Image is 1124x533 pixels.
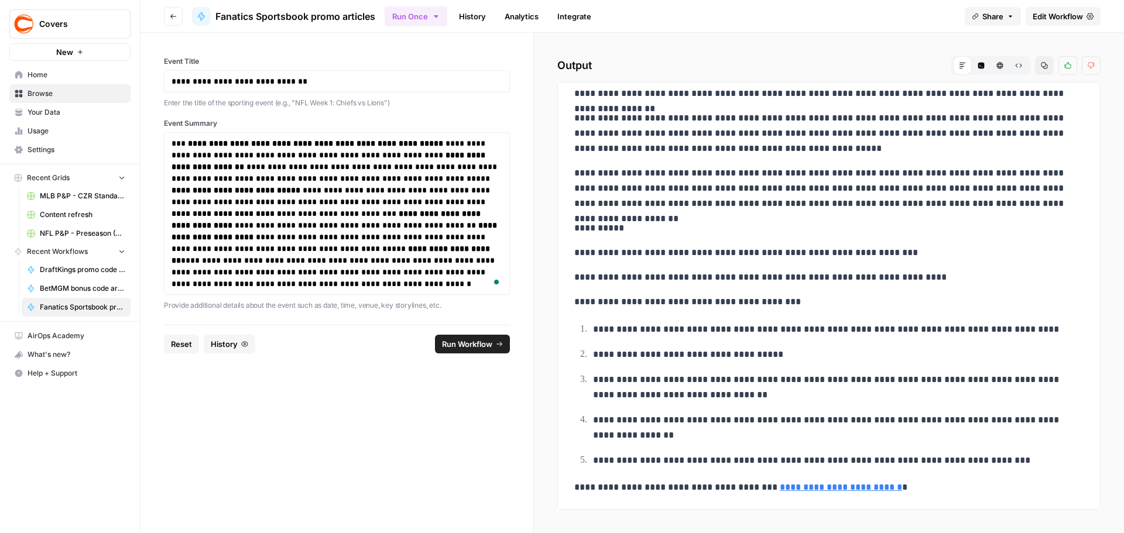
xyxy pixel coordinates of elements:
[28,88,125,99] span: Browse
[28,70,125,80] span: Home
[550,7,598,26] a: Integrate
[40,302,125,312] span: Fanatics Sportsbook promo articles
[9,140,131,159] a: Settings
[39,18,110,30] span: Covers
[10,346,130,363] div: What's new?
[9,66,131,84] a: Home
[982,11,1003,22] span: Share
[452,7,493,26] a: History
[9,326,131,345] a: AirOps Academy
[164,300,510,311] p: Provide additional details about the event such as date, time, venue, key storylines, etc.
[28,126,125,136] span: Usage
[1033,11,1083,22] span: Edit Workflow
[557,56,1101,75] h2: Output
[40,283,125,294] span: BetMGM bonus code articles
[28,368,125,379] span: Help + Support
[9,103,131,122] a: Your Data
[211,338,238,350] span: History
[435,335,510,353] button: Run Workflow
[40,264,125,275] span: DraftKings promo code articles
[192,7,375,26] a: Fanatics Sportsbook promo articles
[171,338,192,350] span: Reset
[22,187,131,205] a: MLB P&P - CZR Standard (Production) Grid (5)
[172,137,502,290] div: To enrich screen reader interactions, please activate Accessibility in Grammarly extension settings
[22,260,131,279] a: DraftKings promo code articles
[164,335,199,353] button: Reset
[27,246,88,257] span: Recent Workflows
[22,205,131,224] a: Content refresh
[22,298,131,317] a: Fanatics Sportsbook promo articles
[13,13,35,35] img: Covers Logo
[164,118,510,129] label: Event Summary
[164,97,510,109] p: Enter the title of the sporting event (e.g., "NFL Week 1: Chiefs vs Lions")
[965,7,1021,26] button: Share
[40,209,125,220] span: Content refresh
[28,145,125,155] span: Settings
[215,9,375,23] span: Fanatics Sportsbook promo articles
[56,46,73,58] span: New
[22,224,131,243] a: NFL P&P - Preseason (Production) Grid (1)
[28,331,125,341] span: AirOps Academy
[9,364,131,383] button: Help + Support
[9,243,131,260] button: Recent Workflows
[498,7,546,26] a: Analytics
[204,335,255,353] button: History
[9,345,131,364] button: What's new?
[164,56,510,67] label: Event Title
[40,228,125,239] span: NFL P&P - Preseason (Production) Grid (1)
[1026,7,1101,26] a: Edit Workflow
[28,107,125,118] span: Your Data
[9,43,131,61] button: New
[40,191,125,201] span: MLB P&P - CZR Standard (Production) Grid (5)
[9,122,131,140] a: Usage
[27,173,70,183] span: Recent Grids
[9,84,131,103] a: Browse
[9,9,131,39] button: Workspace: Covers
[442,338,492,350] span: Run Workflow
[385,6,447,26] button: Run Once
[9,169,131,187] button: Recent Grids
[22,279,131,298] a: BetMGM bonus code articles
